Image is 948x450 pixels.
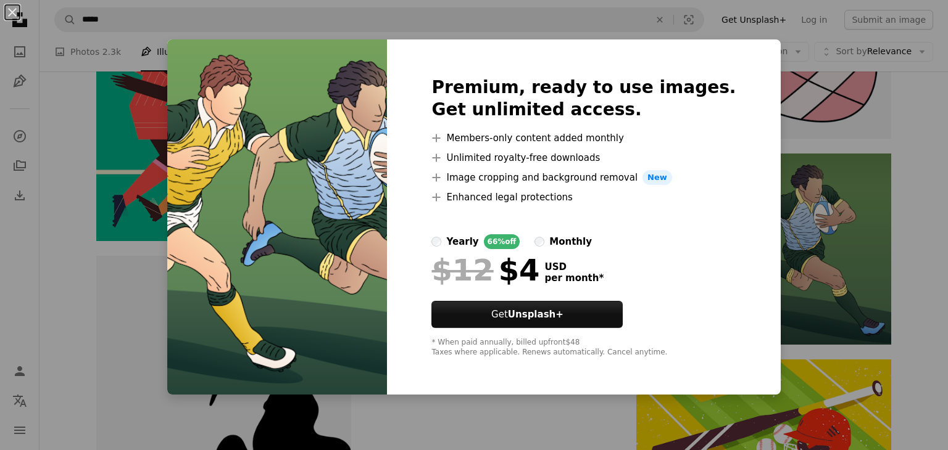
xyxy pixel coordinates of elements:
[431,338,736,358] div: * When paid annually, billed upfront $48 Taxes where applicable. Renews automatically. Cancel any...
[544,272,604,284] span: per month *
[431,190,736,205] li: Enhanced legal protections
[534,237,544,247] input: monthly
[446,234,478,249] div: yearly
[431,170,736,185] li: Image cropping and background removal
[484,234,520,249] div: 66% off
[167,39,387,395] img: premium_vector-1727938553439-9c4ec384a043
[544,261,604,272] span: USD
[642,170,672,185] span: New
[431,131,736,145] li: Members-only content added monthly
[508,309,563,320] strong: Unsplash+
[549,234,592,249] div: monthly
[431,301,623,328] button: GetUnsplash+
[431,76,736,121] h2: Premium, ready to use images. Get unlimited access.
[431,254,539,286] div: $4
[431,254,493,286] span: $12
[431,237,441,247] input: yearly66%off
[431,150,736,165] li: Unlimited royalty-free downloads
